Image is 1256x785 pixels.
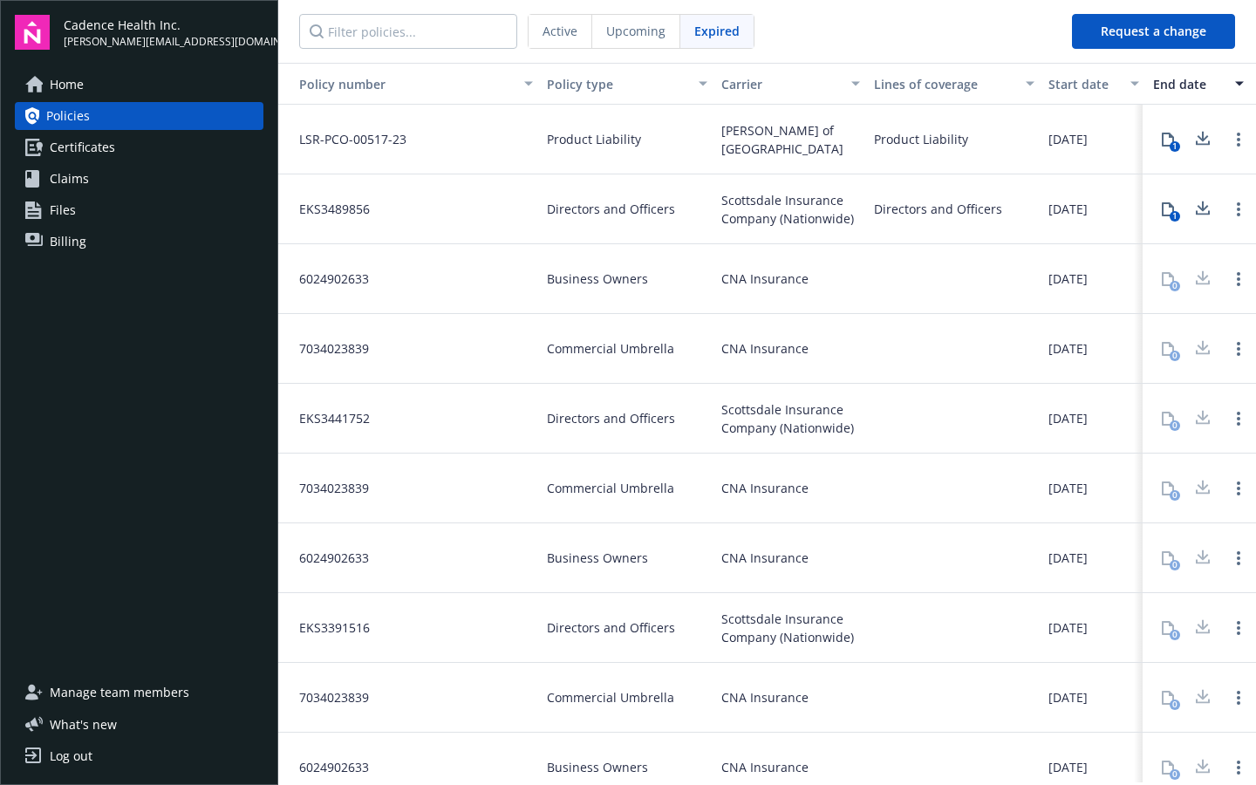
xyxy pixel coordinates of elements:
[1048,339,1088,358] span: [DATE]
[285,549,369,567] span: 6024902633
[1228,687,1249,708] a: Open options
[15,228,263,256] a: Billing
[285,758,369,776] span: 6024902633
[1170,211,1180,222] div: 1
[1228,548,1249,569] a: Open options
[1041,63,1146,105] button: Start date
[547,409,675,427] span: Directors and Officers
[1228,269,1249,290] a: Open options
[1228,408,1249,429] a: Open options
[1228,478,1249,499] a: Open options
[721,270,809,288] span: CNA Insurance
[50,133,115,161] span: Certificates
[285,618,370,637] span: EKS3391516
[1072,14,1235,49] button: Request a change
[721,121,860,158] span: [PERSON_NAME] of [GEOGRAPHIC_DATA]
[1228,338,1249,359] a: Open options
[1048,479,1088,497] span: [DATE]
[50,71,84,99] span: Home
[874,75,1015,93] div: Lines of coverage
[285,339,369,358] span: 7034023839
[547,200,675,218] span: Directors and Officers
[547,130,641,148] span: Product Liability
[15,715,145,734] button: What's new
[540,63,714,105] button: Policy type
[721,688,809,706] span: CNA Insurance
[285,409,370,427] span: EKS3441752
[874,200,1002,218] div: Directors and Officers
[721,610,860,646] span: Scottsdale Insurance Company (Nationwide)
[15,196,263,224] a: Files
[50,196,76,224] span: Files
[867,63,1041,105] button: Lines of coverage
[46,102,90,130] span: Policies
[15,102,263,130] a: Policies
[64,34,263,50] span: [PERSON_NAME][EMAIL_ADDRESS][DOMAIN_NAME]
[1048,270,1088,288] span: [DATE]
[50,679,189,706] span: Manage team members
[1170,141,1180,152] div: 1
[1048,758,1088,776] span: [DATE]
[1048,409,1088,427] span: [DATE]
[285,130,406,148] span: LSR-PCO-00517-23
[694,22,740,40] span: Expired
[1150,192,1185,227] button: 1
[64,15,263,50] button: Cadence Health Inc.[PERSON_NAME][EMAIL_ADDRESS][DOMAIN_NAME]
[15,15,50,50] img: navigator-logo.svg
[1048,75,1120,93] div: Start date
[1048,130,1088,148] span: [DATE]
[285,270,369,288] span: 6024902633
[1228,199,1249,220] a: Open options
[721,479,809,497] span: CNA Insurance
[285,200,370,218] span: EKS3489856
[15,133,263,161] a: Certificates
[721,758,809,776] span: CNA Insurance
[1153,75,1225,93] div: End date
[15,71,263,99] a: Home
[1150,122,1185,157] button: 1
[543,22,577,40] span: Active
[721,191,860,228] span: Scottsdale Insurance Company (Nationwide)
[285,479,369,497] span: 7034023839
[1228,618,1249,638] a: Open options
[547,75,688,93] div: Policy type
[50,715,117,734] span: What ' s new
[1228,757,1249,778] a: Open options
[299,14,517,49] input: Filter policies...
[50,228,86,256] span: Billing
[1228,129,1249,150] a: Open options
[547,758,648,776] span: Business Owners
[1048,618,1088,637] span: [DATE]
[547,549,648,567] span: Business Owners
[547,479,674,497] span: Commercial Umbrella
[874,130,968,148] div: Product Liability
[285,688,369,706] span: 7034023839
[721,339,809,358] span: CNA Insurance
[547,270,648,288] span: Business Owners
[547,688,674,706] span: Commercial Umbrella
[285,75,514,93] div: Toggle SortBy
[547,339,674,358] span: Commercial Umbrella
[547,618,675,637] span: Directors and Officers
[1048,200,1088,218] span: [DATE]
[64,16,263,34] span: Cadence Health Inc.
[15,165,263,193] a: Claims
[714,63,867,105] button: Carrier
[50,165,89,193] span: Claims
[50,742,92,770] div: Log out
[15,679,263,706] a: Manage team members
[721,400,860,437] span: Scottsdale Insurance Company (Nationwide)
[721,75,841,93] div: Carrier
[285,75,514,93] div: Policy number
[1048,688,1088,706] span: [DATE]
[606,22,666,40] span: Upcoming
[1048,549,1088,567] span: [DATE]
[1146,63,1251,105] button: End date
[721,549,809,567] span: CNA Insurance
